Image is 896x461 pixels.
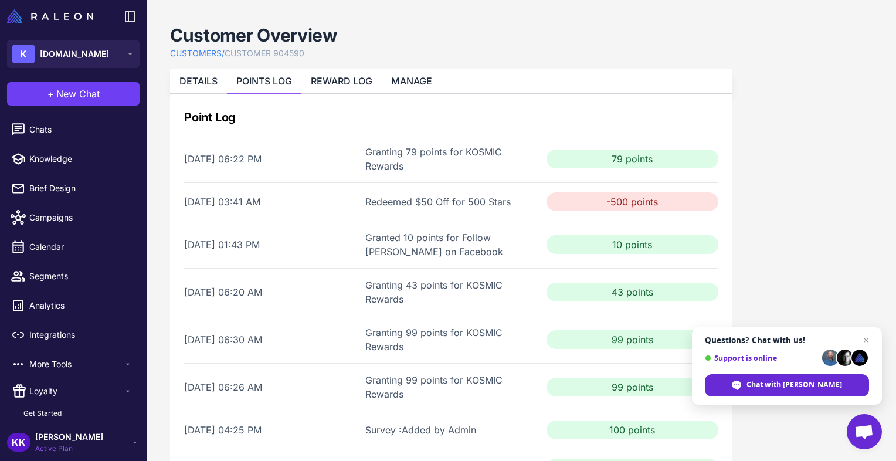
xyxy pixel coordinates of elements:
div: Chat with Raleon [705,374,869,396]
a: Chats [5,117,142,142]
div: 79 points [547,150,718,168]
div: 10 points [547,235,718,254]
div: [DATE] 06:30 AM [184,333,356,347]
div: [DATE] 03:41 AM [184,195,356,209]
a: DETAILS [179,75,218,87]
a: Campaigns [5,205,142,230]
div: 99 points [547,378,718,396]
div: Survey :Added by Admin [365,423,537,437]
h2: Point Log [184,109,718,126]
div: [DATE] 04:25 PM [184,423,356,437]
div: Granting 99 points for KOSMIC Rewards [365,373,537,401]
div: K [12,45,35,63]
span: Questions? Chat with us! [705,335,869,345]
a: CUSTOMER 904590 [225,47,304,60]
a: MANAGE [391,75,432,87]
span: / [222,48,225,58]
div: 43 points [547,283,718,301]
span: Knowledge [29,152,133,165]
div: [DATE] 06:20 AM [184,285,356,299]
div: Granting 99 points for KOSMIC Rewards [365,326,537,354]
span: Get Started [23,408,62,419]
span: Segments [29,270,133,283]
div: KK [7,433,30,452]
div: [DATE] 06:22 PM [184,152,356,166]
div: Open chat [847,414,882,449]
a: Integrations [5,323,142,347]
span: Integrations [29,328,133,341]
h1: Customer Overview [170,23,338,47]
a: Segments [5,264,142,289]
span: Chat with [PERSON_NAME] [746,379,842,390]
a: Calendar [5,235,142,259]
div: Granting 79 points for KOSMIC Rewards [365,145,537,173]
a: POINTS LOG [236,75,292,87]
a: Analytics [5,293,142,318]
span: [DOMAIN_NAME] [40,48,109,60]
span: + [47,87,54,101]
span: Campaigns [29,211,133,224]
a: Brief Design [5,176,142,201]
div: Granted 10 points for Follow [PERSON_NAME] on Facebook [365,230,537,259]
button: +New Chat [7,82,140,106]
span: More Tools [29,358,123,371]
span: Analytics [29,299,133,312]
img: Raleon Logo [7,9,93,23]
div: 100 points [547,421,718,439]
span: Chats [29,123,133,136]
span: Support is online [705,354,818,362]
span: Close chat [859,333,873,347]
div: -500 points [547,192,718,211]
a: Raleon Logo [7,9,98,23]
button: K[DOMAIN_NAME] [7,40,140,68]
span: Loyalty [29,385,123,398]
div: Redeemed $50 Off for 500 Stars [365,195,537,209]
span: [PERSON_NAME] [35,431,103,443]
div: 99 points [547,330,718,349]
span: Active Plan [35,443,103,454]
a: REWARD LOG [311,75,372,87]
span: New Chat [56,87,100,101]
span: Brief Design [29,182,133,195]
span: Calendar [29,240,133,253]
a: CUSTOMERS/ [170,47,225,60]
div: [DATE] 01:43 PM [184,238,356,252]
a: Get Started [14,406,142,421]
a: Knowledge [5,147,142,171]
div: [DATE] 06:26 AM [184,380,356,394]
div: Granting 43 points for KOSMIC Rewards [365,278,537,306]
